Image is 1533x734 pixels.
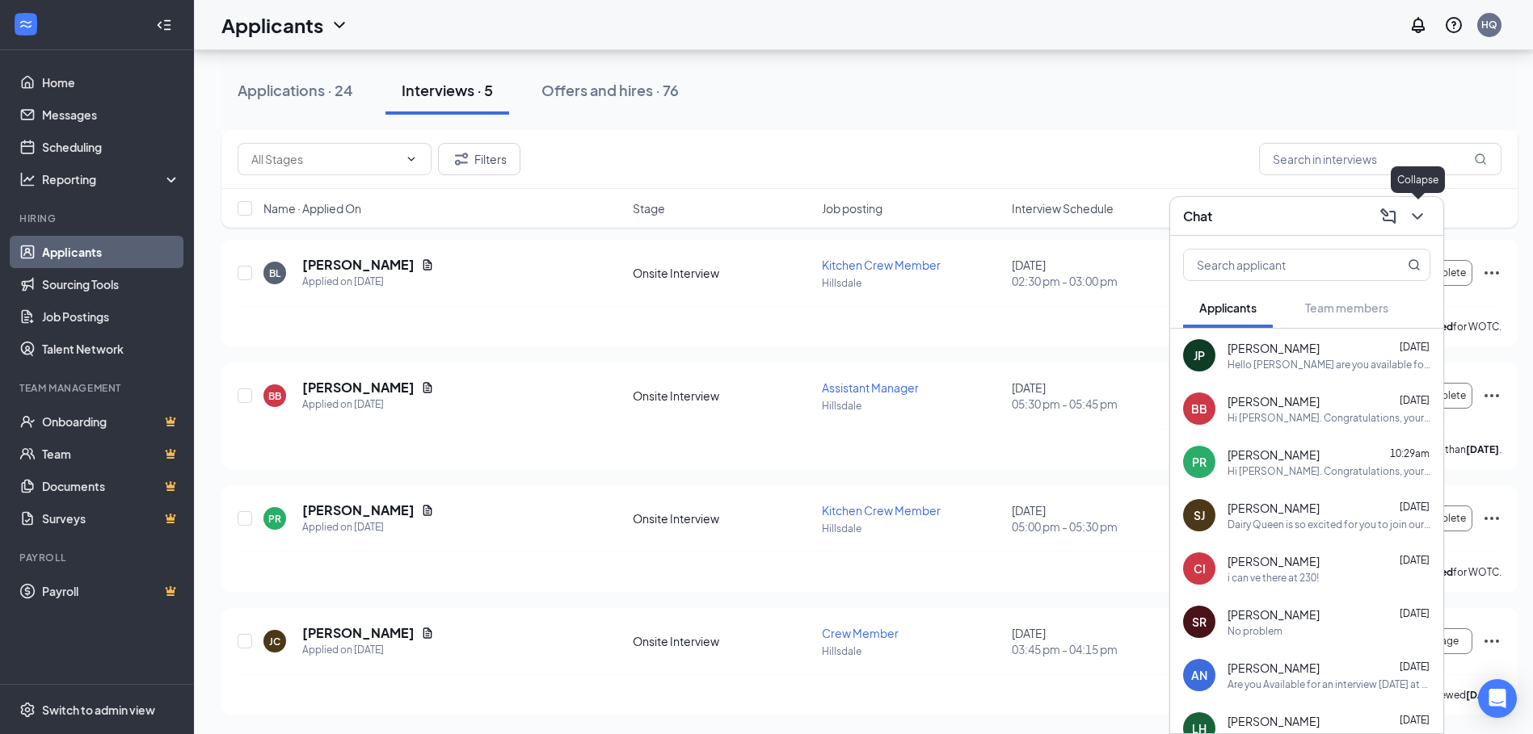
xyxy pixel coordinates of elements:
a: Sourcing Tools [42,268,180,300]
span: [DATE] [1400,501,1430,513]
div: Applied on [DATE] [302,274,434,290]
div: Payroll [19,551,177,564]
span: 05:30 pm - 05:45 pm [1012,396,1191,412]
p: Hillsdale [822,522,1001,535]
div: Interviews · 5 [402,80,493,100]
a: DocumentsCrown [42,470,180,502]
span: [PERSON_NAME] [1228,393,1320,409]
div: AN [1191,667,1207,683]
svg: Document [421,381,434,394]
span: Kitchen Crew Member [822,258,941,272]
div: Hello [PERSON_NAME] are you available for and interview [DATE]? [1228,358,1430,371]
button: Filter Filters [438,143,520,175]
span: [PERSON_NAME] [1228,340,1320,356]
span: Assistant Manager [822,380,919,395]
span: Interview Schedule [1012,200,1114,216]
div: [DATE] [1012,257,1191,289]
a: Scheduling [42,131,180,163]
span: [DATE] [1400,341,1430,353]
span: 02:30 pm - 03:00 pm [1012,273,1191,289]
b: [DATE] [1466,443,1499,455]
a: SurveysCrown [42,502,180,535]
span: [DATE] [1400,554,1430,566]
svg: Document [421,258,434,271]
b: [DATE] [1466,689,1499,701]
div: Applied on [DATE] [302,642,434,658]
span: Job posting [822,200,882,216]
span: [DATE] [1400,607,1430,619]
div: Are you Available for an interview [DATE] at 2pm? [1228,677,1430,691]
span: [PERSON_NAME] [1228,713,1320,729]
div: HQ [1481,18,1497,31]
svg: Ellipses [1482,509,1501,528]
h5: [PERSON_NAME] [302,624,415,642]
a: TeamCrown [42,438,180,470]
span: [PERSON_NAME] [1228,447,1320,463]
div: Switch to admin view [42,702,155,718]
a: PayrollCrown [42,575,180,607]
div: Team Management [19,381,177,395]
svg: MagnifyingGlass [1474,153,1487,166]
input: Search applicant [1184,250,1375,280]
div: BL [269,266,280,280]
div: Hi [PERSON_NAME]. Congratulations, your meeting with Dairy Queen for Kitchen Crew Member at [GEOG... [1228,464,1430,478]
button: ChevronDown [1405,203,1430,229]
span: 03:45 pm - 04:15 pm [1012,641,1191,657]
h1: Applicants [221,11,323,39]
p: Hillsdale [822,276,1001,290]
button: ComposeMessage [1375,203,1401,229]
span: Name · Applied On [263,200,361,216]
p: Hillsdale [822,644,1001,658]
div: Applications · 24 [238,80,353,100]
h5: [PERSON_NAME] [302,379,415,396]
div: Onsite Interview [633,388,812,404]
svg: Collapse [156,17,172,33]
svg: MagnifyingGlass [1408,258,1421,271]
span: Team members [1305,300,1388,315]
div: Applied on [DATE] [302,519,434,535]
div: PR [268,512,281,526]
svg: Settings [19,702,36,718]
a: Home [42,66,180,99]
div: Hi [PERSON_NAME]. Congratulations, your meeting with [PERSON_NAME] for Assistant Manager at [GEOG... [1228,411,1430,425]
div: Offers and hires · 76 [541,80,679,100]
span: [PERSON_NAME] [1228,606,1320,623]
div: Onsite Interview [633,265,812,281]
span: [PERSON_NAME] [1228,660,1320,676]
span: [DATE] [1400,394,1430,406]
div: Dairy Queen is so excited for you to join our team! Do you know anyone else who might be interest... [1228,518,1430,531]
span: [PERSON_NAME] [1228,500,1320,516]
svg: ChevronDown [330,15,349,35]
svg: Notifications [1409,15,1428,35]
div: No problem [1228,624,1282,638]
div: Collapse [1391,166,1445,193]
div: BB [268,389,281,403]
span: [DATE] [1400,661,1430,673]
span: [DATE] [1400,714,1430,726]
svg: Analysis [19,171,36,187]
div: SJ [1194,507,1205,523]
svg: Filter [452,149,471,169]
div: PR [1192,454,1207,470]
a: Messages [42,99,180,131]
div: [DATE] [1012,502,1191,535]
span: Stage [633,200,665,216]
svg: WorkstreamLogo [18,16,34,32]
h3: Chat [1183,208,1212,225]
div: Open Intercom Messenger [1478,679,1517,718]
div: Hiring [19,212,177,225]
span: [PERSON_NAME] [1228,553,1320,569]
div: Onsite Interview [633,510,812,526]
div: SR [1192,614,1207,630]
div: [DATE] [1012,625,1191,657]
span: Applicants [1199,300,1257,315]
a: Applicants [42,236,180,268]
svg: Ellipses [1482,263,1501,283]
div: JC [269,635,280,648]
a: Talent Network [42,333,180,365]
h5: [PERSON_NAME] [302,256,415,274]
span: Crew Member [822,626,899,640]
input: All Stages [251,150,398,168]
div: Reporting [42,171,181,187]
a: OnboardingCrown [42,405,180,438]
